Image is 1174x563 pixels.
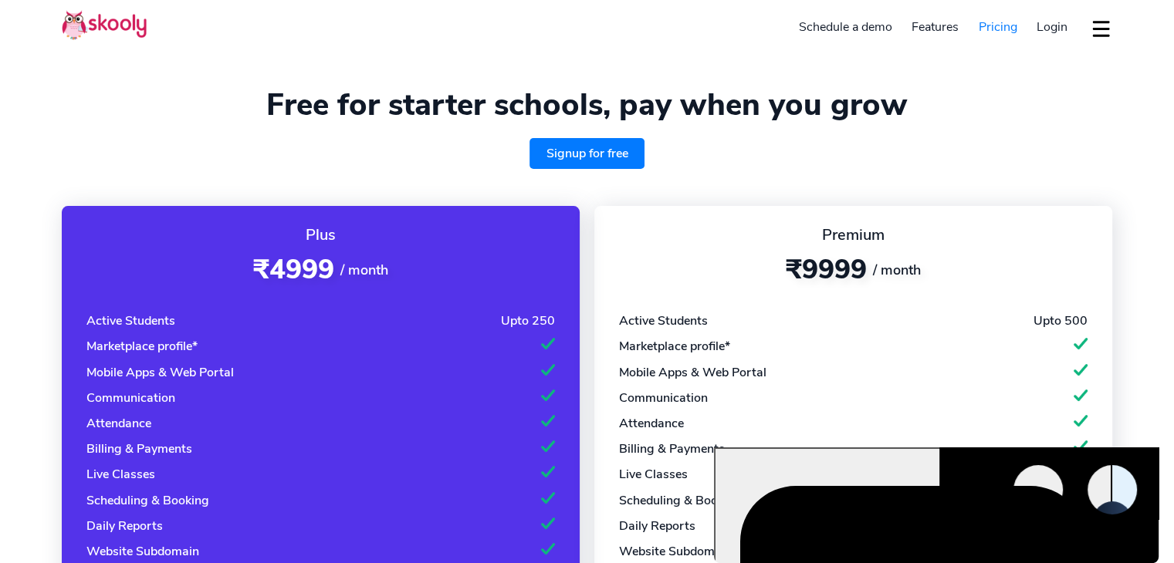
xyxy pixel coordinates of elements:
[2,2,397,396] img: icon-message
[86,312,175,329] div: Active Students
[619,517,695,534] div: Daily Reports
[86,543,199,560] div: Website Subdomain
[619,338,730,355] div: Marketplace profile*
[619,466,688,483] div: Live Classes
[62,86,1112,123] h1: Free for starter schools, pay when you grow
[86,364,234,381] div: Mobile Apps & Web Portal
[1037,19,1067,35] span: Login
[86,415,151,432] div: Attendance
[979,19,1017,35] span: Pricing
[86,224,555,245] div: Plus
[340,261,388,279] span: / month
[1090,11,1112,46] button: dropdown menu
[619,312,708,329] div: Active Students
[86,466,155,483] div: Live Classes
[86,440,192,457] div: Billing & Payments
[86,492,209,509] div: Scheduling & Booking
[619,440,725,457] div: Billing & Payments
[1034,312,1088,329] div: Upto 500
[253,251,334,288] span: ₹4999
[902,15,969,39] a: Features
[86,389,175,406] div: Communication
[619,415,684,432] div: Attendance
[62,10,147,40] img: Skooly
[619,364,766,381] div: Mobile Apps & Web Portal
[619,492,742,509] div: Scheduling & Booking
[873,261,921,279] span: / month
[501,312,555,329] div: Upto 250
[619,389,708,406] div: Communication
[619,543,732,560] div: Website Subdomain
[86,338,198,355] div: Marketplace profile*
[619,224,1088,245] div: Premium
[1027,15,1078,39] a: Login
[789,15,902,39] a: Schedule a demo
[786,251,867,288] span: ₹9999
[86,517,163,534] div: Daily Reports
[969,15,1027,39] a: Pricing
[529,138,645,169] a: Signup for free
